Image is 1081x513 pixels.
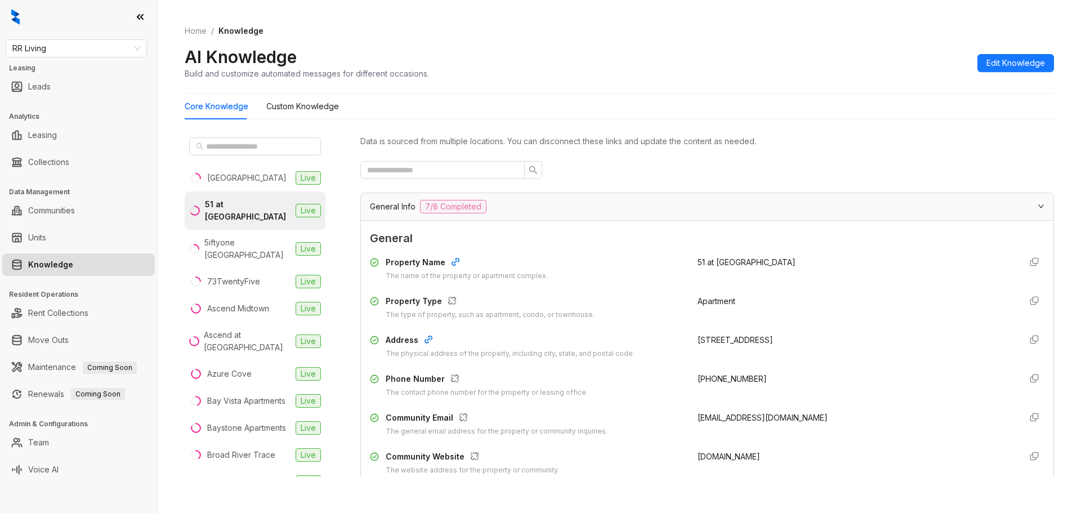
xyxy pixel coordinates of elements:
[361,193,1053,220] div: General Info7/8 Completed
[207,275,260,288] div: 73TwentyFive
[698,413,828,422] span: [EMAIL_ADDRESS][DOMAIN_NAME]
[698,296,735,306] span: Apartment
[2,253,155,276] li: Knowledge
[386,412,607,426] div: Community Email
[2,329,155,351] li: Move Outs
[370,230,1044,247] span: General
[296,448,321,462] span: Live
[2,226,155,249] li: Units
[207,449,275,461] div: Broad River Trace
[698,452,760,461] span: [DOMAIN_NAME]
[9,289,157,300] h3: Resident Operations
[218,26,263,35] span: Knowledge
[2,151,155,173] li: Collections
[196,142,204,150] span: search
[2,383,155,405] li: Renewals
[296,421,321,435] span: Live
[185,46,297,68] h2: AI Knowledge
[2,302,155,324] li: Rent Collections
[296,242,321,256] span: Live
[185,68,429,79] div: Build and customize automated messages for different occasions.
[83,362,137,374] span: Coming Soon
[386,373,588,387] div: Phone Number
[28,199,75,222] a: Communities
[420,200,486,213] span: 7/8 Completed
[207,395,285,407] div: Bay Vista Apartments
[205,198,291,223] div: 51 at [GEOGRAPHIC_DATA]
[386,271,548,282] div: The name of the property or apartment complex.
[28,302,88,324] a: Rent Collections
[1038,203,1044,209] span: expanded
[386,465,559,476] div: The website address for the property or community.
[266,100,339,113] div: Custom Knowledge
[386,387,588,398] div: The contact phone number for the property or leasing office.
[207,476,287,488] div: [GEOGRAPHIC_DATA]
[2,431,155,454] li: Team
[986,57,1045,69] span: Edit Knowledge
[698,334,1012,346] div: [STREET_ADDRESS]
[28,329,69,351] a: Move Outs
[28,383,125,405] a: RenewalsComing Soon
[207,422,286,434] div: Baystone Apartments
[9,111,157,122] h3: Analytics
[207,368,252,380] div: Azure Cove
[529,166,538,175] span: search
[204,237,291,261] div: 5iftyone [GEOGRAPHIC_DATA]
[28,124,57,146] a: Leasing
[207,172,287,184] div: [GEOGRAPHIC_DATA]
[2,199,155,222] li: Communities
[28,253,73,276] a: Knowledge
[386,450,559,465] div: Community Website
[296,394,321,408] span: Live
[977,54,1054,72] button: Edit Knowledge
[211,25,214,37] li: /
[182,25,209,37] a: Home
[28,431,49,454] a: Team
[204,329,291,354] div: Ascend at [GEOGRAPHIC_DATA]
[12,40,140,57] span: RR Living
[2,356,155,378] li: Maintenance
[28,226,46,249] a: Units
[296,367,321,381] span: Live
[698,374,767,383] span: [PHONE_NUMBER]
[9,419,157,429] h3: Admin & Configurations
[2,124,155,146] li: Leasing
[28,458,59,481] a: Voice AI
[386,256,548,271] div: Property Name
[698,257,796,267] span: 51 at [GEOGRAPHIC_DATA]
[296,334,321,348] span: Live
[296,302,321,315] span: Live
[296,275,321,288] span: Live
[11,9,20,25] img: logo
[28,151,69,173] a: Collections
[185,100,248,113] div: Core Knowledge
[360,135,1054,148] div: Data is sourced from multiple locations. You can disconnect these links and update the content as...
[386,310,595,320] div: The type of property, such as apartment, condo, or townhouse.
[386,426,607,437] div: The general email address for the property or community inquiries.
[2,75,155,98] li: Leads
[296,204,321,217] span: Live
[296,475,321,489] span: Live
[2,458,155,481] li: Voice AI
[71,388,125,400] span: Coming Soon
[386,349,635,359] div: The physical address of the property, including city, state, and postal code.
[28,75,51,98] a: Leads
[207,302,269,315] div: Ascend Midtown
[9,187,157,197] h3: Data Management
[386,334,635,349] div: Address
[386,295,595,310] div: Property Type
[296,171,321,185] span: Live
[370,200,416,213] span: General Info
[9,63,157,73] h3: Leasing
